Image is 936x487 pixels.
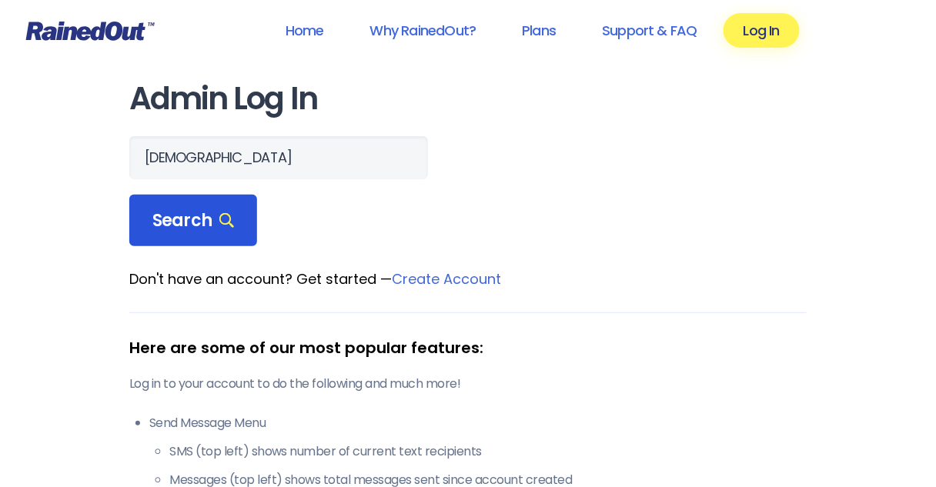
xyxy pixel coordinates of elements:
div: Search [129,195,257,247]
a: Why RainedOut? [350,13,496,48]
input: Search Orgs… [129,136,428,179]
a: Create Account [392,269,501,289]
span: Search [152,210,234,232]
div: Here are some of our most popular features: [129,336,807,359]
a: Plans [502,13,576,48]
li: SMS (top left) shows number of current text recipients [169,442,807,461]
a: Support & FAQ [582,13,717,48]
p: Log in to your account to do the following and much more! [129,375,807,393]
h1: Admin Log In [129,82,807,116]
a: Log In [724,13,800,48]
a: Home [266,13,344,48]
